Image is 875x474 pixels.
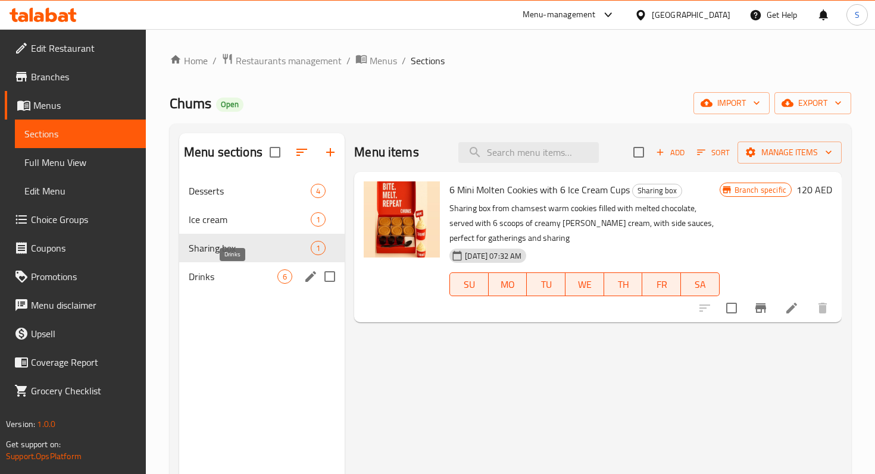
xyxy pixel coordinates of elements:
[31,384,136,398] span: Grocery Checklist
[5,62,146,91] a: Branches
[221,53,342,68] a: Restaurants management
[31,212,136,227] span: Choice Groups
[216,98,243,112] div: Open
[730,184,791,196] span: Branch specific
[652,8,730,21] div: [GEOGRAPHIC_DATA]
[642,272,681,296] button: FR
[527,272,565,296] button: TU
[570,276,599,293] span: WE
[189,212,311,227] span: Ice cream
[796,181,832,198] h6: 120 AED
[5,205,146,234] a: Choice Groups
[37,416,55,432] span: 1.0.0
[523,8,596,22] div: Menu-management
[31,355,136,369] span: Coverage Report
[364,181,440,258] img: 6 Mini Molten Cookies with 6 Ice Cream Cups
[455,276,484,293] span: SU
[184,143,262,161] h2: Menu sections
[354,143,419,161] h2: Menu items
[316,138,345,167] button: Add section
[651,143,689,162] span: Add item
[5,376,146,405] a: Grocery Checklist
[449,181,630,199] span: 6 Mini Molten Cookies with 6 Ice Cream Cups
[278,271,292,282] span: 6
[179,177,345,205] div: Desserts4
[5,319,146,348] a: Upsell
[170,90,211,117] span: Chums
[311,184,326,198] div: items
[179,262,345,291] div: Drinks6edit
[31,269,136,284] span: Promotions
[489,272,527,296] button: MO
[689,143,737,162] span: Sort items
[565,272,604,296] button: WE
[370,54,397,68] span: Menus
[449,272,489,296] button: SU
[855,8,860,21] span: S
[609,276,638,293] span: TH
[632,184,682,198] div: Sharing box
[5,34,146,62] a: Edit Restaurant
[311,241,326,255] div: items
[686,276,715,293] span: SA
[693,92,770,114] button: import
[737,142,842,164] button: Manage items
[189,241,311,255] span: Sharing box
[626,140,651,165] span: Select section
[31,70,136,84] span: Branches
[302,268,320,285] button: edit
[179,234,345,262] div: Sharing box1
[179,205,345,234] div: Ice cream1
[402,54,406,68] li: /
[5,348,146,376] a: Coverage Report
[31,41,136,55] span: Edit Restaurant
[15,177,146,205] a: Edit Menu
[5,262,146,291] a: Promotions
[15,120,146,148] a: Sections
[33,98,136,112] span: Menus
[633,184,682,197] span: Sharing box
[346,54,351,68] li: /
[449,201,719,246] p: Sharing box from chamsest warm cookies filled with melted chocolate, served with 6 scoops of crea...
[212,54,217,68] li: /
[24,184,136,198] span: Edit Menu
[774,92,851,114] button: export
[703,96,760,111] span: import
[747,145,832,160] span: Manage items
[532,276,561,293] span: TU
[355,53,397,68] a: Menus
[189,184,311,198] span: Desserts
[458,142,599,163] input: search
[411,54,445,68] span: Sections
[460,250,526,262] span: [DATE] 07:32 AM
[654,146,686,159] span: Add
[216,99,243,109] span: Open
[24,155,136,169] span: Full Menu View
[311,186,325,197] span: 4
[311,214,325,225] span: 1
[287,138,316,167] span: Sort sections
[719,296,744,321] span: Select to update
[681,272,720,296] button: SA
[311,212,326,227] div: items
[5,91,146,120] a: Menus
[604,272,643,296] button: TH
[179,172,345,296] nav: Menu sections
[277,269,292,284] div: items
[5,291,146,319] a: Menu disclaimer
[170,54,208,68] a: Home
[697,146,730,159] span: Sort
[6,448,82,464] a: Support.OpsPlatform
[785,301,799,315] a: Edit menu item
[493,276,523,293] span: MO
[6,416,35,432] span: Version:
[15,148,146,177] a: Full Menu View
[694,143,733,162] button: Sort
[31,327,136,341] span: Upsell
[24,127,136,141] span: Sections
[5,234,146,262] a: Coupons
[651,143,689,162] button: Add
[31,298,136,312] span: Menu disclaimer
